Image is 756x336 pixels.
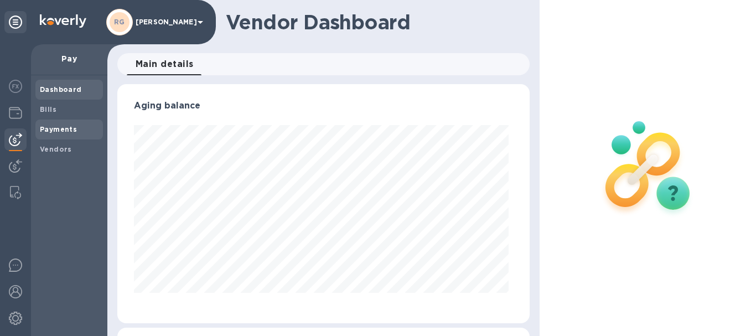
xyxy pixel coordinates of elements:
[136,56,194,72] span: Main details
[226,11,522,34] h1: Vendor Dashboard
[4,11,27,33] div: Unpin categories
[40,125,77,133] b: Payments
[9,106,22,120] img: Wallets
[134,101,513,111] h3: Aging balance
[136,18,191,26] p: [PERSON_NAME]
[114,18,125,26] b: RG
[40,145,72,153] b: Vendors
[40,14,86,28] img: Logo
[40,53,99,64] p: Pay
[40,85,82,94] b: Dashboard
[9,80,22,93] img: Foreign exchange
[40,105,56,113] b: Bills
